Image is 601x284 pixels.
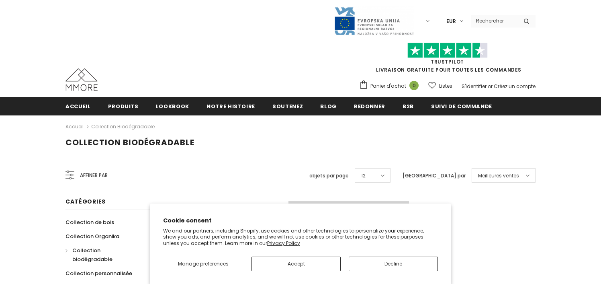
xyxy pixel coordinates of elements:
a: Notre histoire [206,97,255,115]
span: Manage preferences [178,260,229,267]
span: Collection biodégradable [65,137,194,148]
span: Catégories [65,198,106,206]
span: Collection personnalisée [65,270,132,277]
img: Javni Razpis [334,6,414,36]
img: Cas MMORE [65,68,98,91]
a: Accueil [65,97,91,115]
a: Javni Razpis [334,17,414,24]
label: [GEOGRAPHIC_DATA] par [403,172,466,180]
span: Notre histoire [206,103,255,110]
span: Collection Organika [65,233,119,240]
a: S'identifier [462,83,487,90]
a: B2B [403,97,414,115]
a: Collection biodégradable [91,123,155,130]
span: Collection biodégradable [72,247,112,263]
a: Redonner [354,97,385,115]
button: Manage preferences [163,257,243,271]
span: Suivi de commande [431,103,492,110]
span: B2B [403,103,414,110]
span: Listes [439,82,452,90]
span: Accueil [65,103,91,110]
span: 0 [409,81,419,90]
a: soutenez [272,97,303,115]
button: Decline [349,257,438,271]
a: Créez un compte [494,83,536,90]
p: We and our partners, including Shopify, use cookies and other technologies to personalize your ex... [163,228,438,247]
span: Collection de bois [65,218,114,226]
img: Faites confiance aux étoiles pilotes [407,43,488,58]
span: Blog [320,103,337,110]
a: Listes [428,79,452,93]
a: Collection Organika [65,229,119,243]
a: Collection personnalisée [65,266,132,280]
span: Meilleures ventes [478,172,519,180]
button: Accept [251,257,341,271]
a: Privacy Policy [267,240,300,247]
span: Affiner par [80,171,108,180]
span: LIVRAISON GRATUITE POUR TOUTES LES COMMANDES [359,46,536,73]
a: Collection de bois [65,215,114,229]
a: Accueil [65,122,84,132]
a: Blog [320,97,337,115]
span: EUR [446,17,456,25]
a: Produits [108,97,139,115]
a: TrustPilot [431,58,464,65]
span: soutenez [272,103,303,110]
span: Redonner [354,103,385,110]
span: or [488,83,493,90]
h2: Cookie consent [163,216,438,225]
span: 12 [361,172,366,180]
label: objets par page [309,172,349,180]
a: Suivi de commande [431,97,492,115]
span: Panier d'achat [370,82,406,90]
span: Produits [108,103,139,110]
a: Collection biodégradable [65,243,141,266]
a: Panier d'achat 0 [359,80,423,92]
a: Lookbook [156,97,189,115]
input: Search Site [471,15,517,27]
span: Lookbook [156,103,189,110]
